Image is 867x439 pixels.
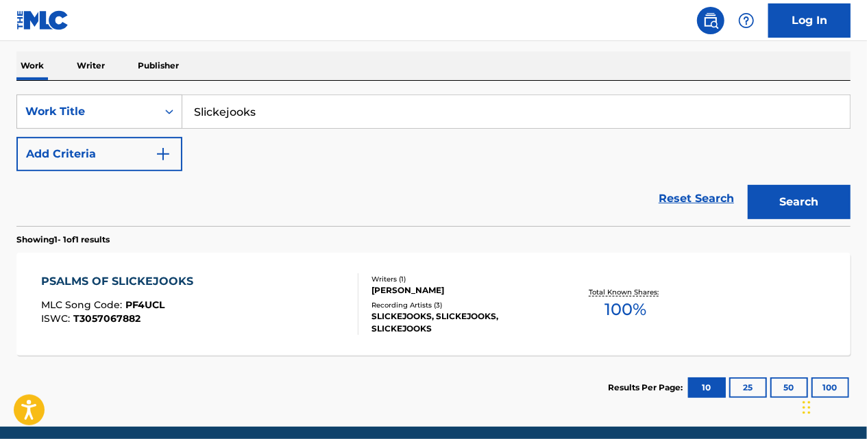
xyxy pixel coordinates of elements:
[652,184,741,214] a: Reset Search
[798,373,867,439] iframe: Chat Widget
[703,12,719,29] img: search
[16,234,110,246] p: Showing 1 - 1 of 1 results
[770,377,808,398] button: 50
[74,312,141,325] span: T3057067882
[608,381,686,394] p: Results Per Page:
[126,299,165,311] span: PF4UCL
[16,10,69,30] img: MLC Logo
[688,377,726,398] button: 10
[42,312,74,325] span: ISWC :
[371,300,557,310] div: Recording Artists ( 3 )
[738,12,755,29] img: help
[16,51,48,80] p: Work
[134,51,183,80] p: Publisher
[16,253,851,355] a: PSALMS OF SLICKEJOOKSMLC Song Code:PF4UCLISWC:T3057067882Writers (1)[PERSON_NAME]Recording Artist...
[155,146,171,162] img: 9d2ae6d4665cec9f34b9.svg
[42,273,201,290] div: PSALMS OF SLICKEJOOKS
[803,387,811,428] div: Drag
[16,137,182,171] button: Add Criteria
[768,3,851,38] a: Log In
[733,7,760,34] div: Help
[729,377,767,398] button: 25
[25,103,149,120] div: Work Title
[371,274,557,284] div: Writers ( 1 )
[748,185,851,219] button: Search
[42,299,126,311] span: MLC Song Code :
[589,287,663,297] p: Total Known Shares:
[16,95,851,226] form: Search Form
[697,7,724,34] a: Public Search
[73,51,109,80] p: Writer
[371,310,557,335] div: SLICKEJOOKS, SLICKEJOOKS, SLICKEJOOKS
[605,297,647,322] span: 100 %
[371,284,557,297] div: [PERSON_NAME]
